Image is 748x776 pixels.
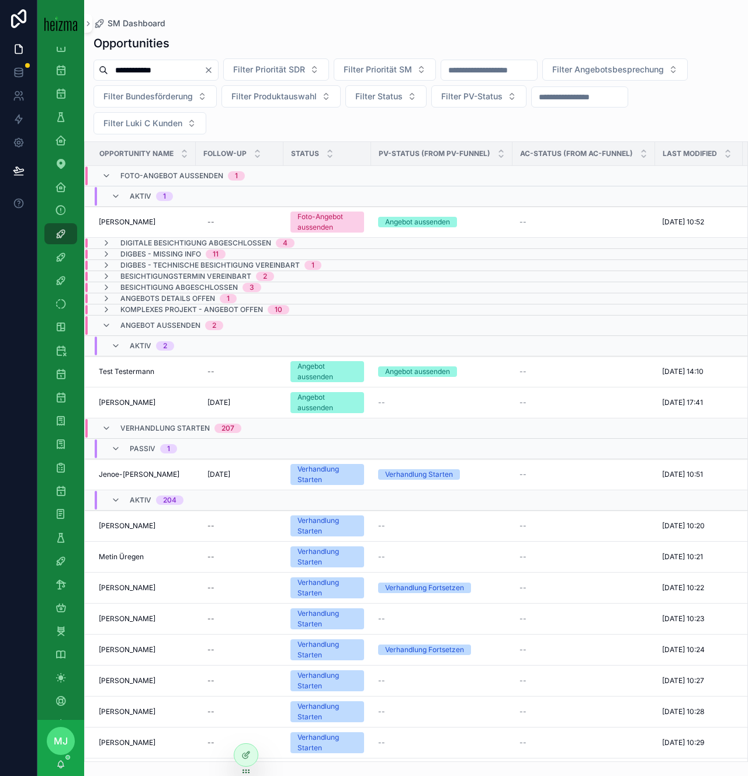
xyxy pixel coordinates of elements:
span: [DATE] 10:28 [662,707,704,716]
a: Verhandlung Fortsetzen [378,645,505,655]
span: [DATE] [207,470,230,479]
span: Filter Status [355,91,403,102]
span: [PERSON_NAME] [99,583,155,593]
a: Angebot aussenden [290,392,364,413]
span: Besichtigung abgeschlossen [120,283,238,292]
span: [DATE] 10:20 [662,521,705,531]
a: -- [203,640,276,659]
span: -- [378,614,385,623]
a: -- [520,470,648,479]
span: [PERSON_NAME] [99,614,155,623]
div: scrollable content [37,47,84,720]
span: MJ [54,734,68,748]
span: Filter Angebotsbesprechung [552,64,664,75]
a: -- [520,367,648,376]
a: -- [520,398,648,407]
div: 3 [250,283,254,292]
a: [DATE] 10:28 [662,707,736,716]
span: Verhandlung Starten [120,424,210,433]
span: Filter Priorität SM [344,64,412,75]
span: [PERSON_NAME] [99,676,155,685]
span: [PERSON_NAME] [99,645,155,654]
a: [DATE] 14:10 [662,367,736,376]
a: Verhandlung Starten [290,701,364,722]
div: 2 [212,321,216,330]
span: [PERSON_NAME] [99,398,155,407]
a: Verhandlung Fortsetzen [378,583,505,593]
a: [DATE] 10:23 [662,614,736,623]
a: Verhandlung Starten [290,670,364,691]
span: Jenoe-[PERSON_NAME] [99,470,179,479]
a: -- [378,552,505,562]
div: Angebot aussenden [297,361,357,382]
span: [DATE] 10:27 [662,676,704,685]
span: [DATE] 10:24 [662,645,705,654]
span: [PERSON_NAME] [99,707,155,716]
a: [DATE] 10:51 [662,470,736,479]
div: Verhandlung Fortsetzen [385,583,464,593]
a: Verhandlung Starten [290,732,364,753]
div: 2 [163,341,167,351]
a: [DATE] 10:27 [662,676,736,685]
span: -- [520,552,527,562]
a: -- [203,517,276,535]
div: -- [207,521,214,531]
a: Metin Üregen [99,552,189,562]
a: [PERSON_NAME] [99,398,189,407]
a: -- [520,707,648,716]
span: -- [520,398,527,407]
a: Verhandlung Starten [290,608,364,629]
a: [PERSON_NAME] [99,707,189,716]
a: [DATE] 10:52 [662,217,736,227]
div: -- [207,676,214,685]
span: [DATE] 10:21 [662,552,703,562]
a: [DATE] 10:24 [662,645,736,654]
span: PV-Status (from PV-Funnel) [379,149,490,158]
span: -- [520,707,527,716]
div: Angebot aussenden [297,392,357,413]
a: [DATE] 10:22 [662,583,736,593]
a: Verhandlung Starten [290,639,364,660]
a: -- [378,614,505,623]
a: [PERSON_NAME] [99,217,189,227]
span: [DATE] 10:22 [662,583,704,593]
div: Verhandlung Starten [297,732,357,753]
a: Verhandlung Starten [290,515,364,536]
div: 207 [221,424,234,433]
span: -- [520,583,527,593]
span: -- [520,738,527,747]
span: [DATE] 10:52 [662,217,704,227]
button: Select Button [334,58,436,81]
button: Select Button [345,85,427,108]
div: 4 [283,238,288,248]
div: Verhandlung Starten [297,701,357,722]
a: -- [520,583,648,593]
div: 2 [263,272,267,281]
div: -- [207,217,214,227]
div: -- [207,583,214,593]
span: DigBes - Missing Info [120,250,201,259]
span: -- [520,676,527,685]
div: -- [207,707,214,716]
button: Select Button [221,85,341,108]
span: [DATE] 10:51 [662,470,703,479]
span: -- [378,738,385,747]
div: -- [207,738,214,747]
div: Verhandlung Starten [297,515,357,536]
a: -- [520,738,648,747]
a: Verhandlung Starten [290,464,364,485]
div: Verhandlung Starten [297,670,357,691]
span: Status [291,149,319,158]
a: -- [378,707,505,716]
span: -- [378,676,385,685]
span: [PERSON_NAME] [99,217,155,227]
a: -- [520,217,648,227]
span: [DATE] [207,398,230,407]
a: [DATE] [203,465,276,484]
span: Last Modified [663,149,717,158]
a: [DATE] 10:29 [662,738,736,747]
div: -- [207,645,214,654]
div: -- [207,614,214,623]
div: Verhandlung Starten [297,546,357,567]
a: [PERSON_NAME] [99,645,189,654]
